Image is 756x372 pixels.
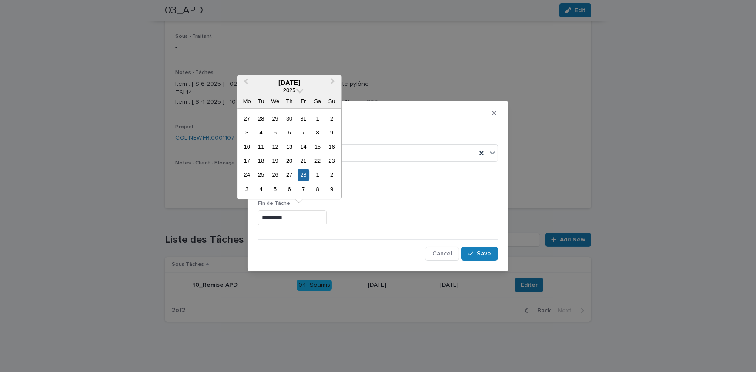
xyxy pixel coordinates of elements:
div: Choose Friday, 7 March 2025 [298,183,309,195]
div: Choose Monday, 27 January 2025 [241,113,253,124]
div: Choose Sunday, 9 February 2025 [326,127,338,138]
div: Sa [311,95,323,107]
div: Choose Friday, 28 February 2025 [298,169,309,181]
span: Save [477,251,491,257]
div: Choose Sunday, 2 March 2025 [326,169,338,181]
div: Choose Tuesday, 4 February 2025 [255,127,267,138]
div: Choose Thursday, 6 February 2025 [284,127,295,138]
div: Choose Tuesday, 25 February 2025 [255,169,267,181]
div: Choose Saturday, 8 March 2025 [311,183,323,195]
div: Choose Tuesday, 28 January 2025 [255,113,267,124]
div: Choose Friday, 14 February 2025 [298,141,309,153]
div: Choose Monday, 24 February 2025 [241,169,253,181]
div: Choose Saturday, 22 February 2025 [311,155,323,167]
div: Choose Wednesday, 26 February 2025 [269,169,281,181]
div: Choose Friday, 7 February 2025 [298,127,309,138]
div: Choose Wednesday, 5 March 2025 [269,183,281,195]
div: Choose Thursday, 30 January 2025 [284,113,295,124]
div: Choose Tuesday, 11 February 2025 [255,141,267,153]
div: Choose Saturday, 1 February 2025 [311,113,323,124]
div: Choose Thursday, 20 February 2025 [284,155,295,167]
div: Su [326,95,338,107]
div: Choose Sunday, 16 February 2025 [326,141,338,153]
div: Choose Wednesday, 29 January 2025 [269,113,281,124]
div: Choose Friday, 31 January 2025 [298,113,309,124]
div: Fr [298,95,309,107]
div: month 2025-02 [240,111,339,196]
div: Choose Thursday, 13 February 2025 [284,141,295,153]
div: Th [284,95,295,107]
div: Choose Thursday, 27 February 2025 [284,169,295,181]
div: Choose Monday, 3 February 2025 [241,127,253,138]
div: Choose Monday, 10 February 2025 [241,141,253,153]
div: Choose Sunday, 9 March 2025 [326,183,338,195]
div: Choose Wednesday, 12 February 2025 [269,141,281,153]
button: Cancel [425,247,459,261]
div: Choose Saturday, 1 March 2025 [311,169,323,181]
div: Choose Saturday, 8 February 2025 [311,127,323,138]
div: Mo [241,95,253,107]
div: Choose Monday, 17 February 2025 [241,155,253,167]
div: [DATE] [237,79,341,87]
div: Choose Thursday, 6 March 2025 [284,183,295,195]
div: Choose Wednesday, 19 February 2025 [269,155,281,167]
div: Tu [255,95,267,107]
button: Previous Month [238,76,252,90]
div: Choose Tuesday, 4 March 2025 [255,183,267,195]
button: Save [461,247,498,261]
div: Choose Sunday, 2 February 2025 [326,113,338,124]
span: 2025 [283,87,295,94]
div: Choose Saturday, 15 February 2025 [311,141,323,153]
div: We [269,95,281,107]
div: Choose Wednesday, 5 February 2025 [269,127,281,138]
span: Cancel [432,251,452,257]
button: Next Month [327,76,341,90]
div: Choose Friday, 21 February 2025 [298,155,309,167]
div: Choose Tuesday, 18 February 2025 [255,155,267,167]
div: Choose Sunday, 23 February 2025 [326,155,338,167]
div: Choose Monday, 3 March 2025 [241,183,253,195]
span: Fin de Tâche [258,201,290,206]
